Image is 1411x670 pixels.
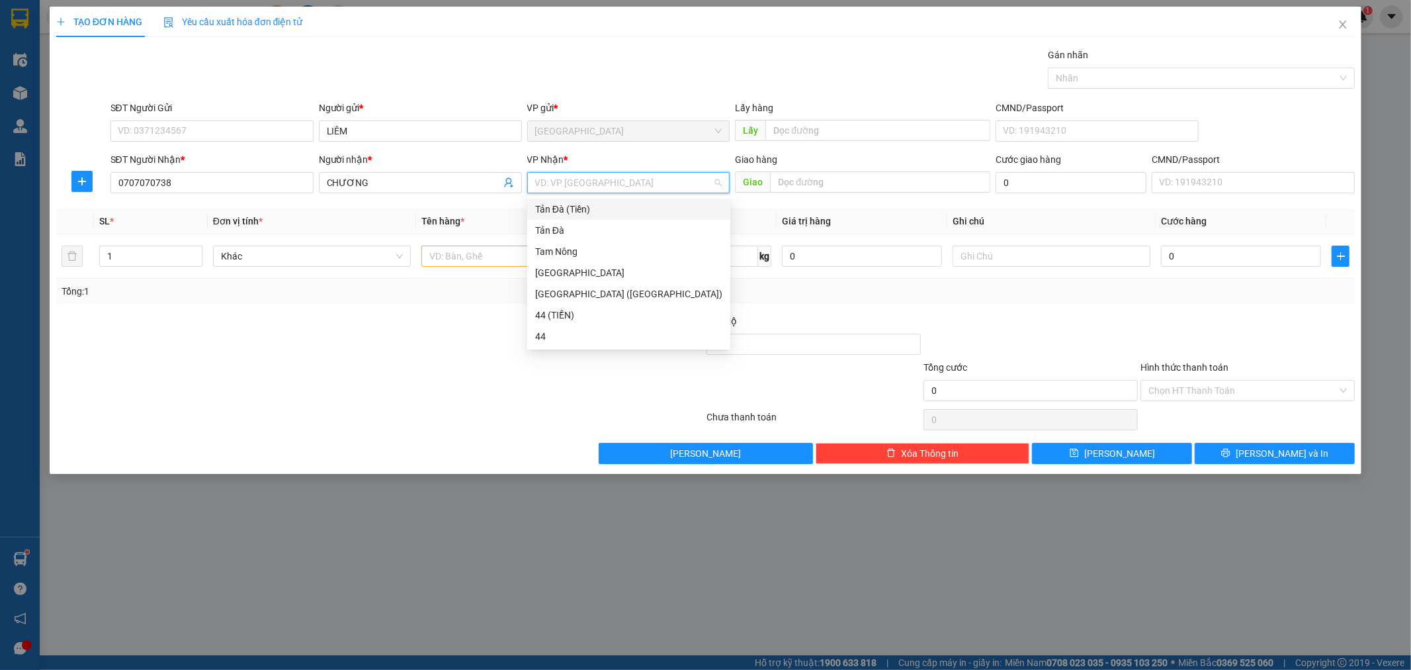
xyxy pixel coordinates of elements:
button: delete [62,246,83,267]
div: Tân Châu [527,262,730,283]
div: 44 (TIỀN) [535,308,722,322]
span: save [1070,448,1079,459]
span: kg [758,246,771,267]
input: VD: Bàn, Ghế [421,246,619,267]
span: user-add [503,177,514,188]
div: 44 [527,326,730,347]
span: Cước hàng [1161,216,1207,226]
span: delete [886,448,896,459]
span: Giao hàng [735,154,777,165]
span: plus [72,176,92,187]
button: deleteXóa Thông tin [816,443,1030,464]
span: Tên hàng [421,216,464,226]
label: Gán nhãn [1048,50,1088,60]
img: icon [163,17,174,28]
span: close [1338,19,1348,30]
input: Cước giao hàng [996,172,1146,193]
div: CMND/Passport [996,101,1199,115]
span: Xóa Thông tin [901,446,959,461]
span: Khác [221,246,403,266]
button: printer[PERSON_NAME] và In [1195,443,1355,464]
button: save[PERSON_NAME] [1032,443,1192,464]
div: [GEOGRAPHIC_DATA] [535,265,722,280]
div: Tam Nông [527,241,730,262]
div: Tản Đà (Tiền) [527,199,730,220]
button: plus [1332,246,1349,267]
span: plus [1332,251,1349,262]
div: CMND/Passport [1152,152,1355,167]
span: SL [99,216,110,226]
span: [PERSON_NAME] [670,446,741,461]
div: 44 (TIỀN) [527,305,730,326]
div: Người nhận [319,152,522,167]
div: Tản Đà [527,220,730,241]
div: Tản Đà (Tiền) [535,202,722,216]
input: Dọc đường [770,171,990,193]
span: TẠO ĐƠN HÀNG [56,17,142,27]
button: plus [71,171,93,192]
span: Yêu cầu xuất hóa đơn điện tử [163,17,303,27]
label: Cước giao hàng [996,154,1061,165]
label: Hình thức thanh toán [1140,362,1228,373]
span: Tổng cước [923,362,967,373]
span: Lấy [735,120,765,141]
input: Ghi Chú [953,246,1150,267]
input: Dọc đường [765,120,990,141]
div: VP gửi [527,101,730,115]
span: Lấy hàng [735,103,773,113]
div: Tam Nông [535,244,722,259]
div: Chưa thanh toán [706,410,923,433]
span: [PERSON_NAME] [1084,446,1155,461]
div: Tổng: 1 [62,284,544,299]
th: Ghi chú [947,209,1156,234]
button: Close [1324,7,1361,44]
span: [PERSON_NAME] và In [1236,446,1328,461]
div: Người gửi [319,101,522,115]
div: Tân Châu (Tiền) [527,283,730,305]
span: Đơn vị tính [213,216,263,226]
input: 0 [782,246,942,267]
span: Giao [735,171,770,193]
div: SĐT Người Gửi [110,101,314,115]
div: SĐT Người Nhận [110,152,314,167]
span: printer [1221,448,1230,459]
button: [PERSON_NAME] [599,443,813,464]
span: plus [56,17,65,26]
div: 44 [535,329,722,344]
div: [GEOGRAPHIC_DATA] ([GEOGRAPHIC_DATA]) [535,287,722,301]
span: VP Nhận [527,154,564,165]
span: Giá trị hàng [782,216,831,226]
div: Tản Đà [535,223,722,238]
span: Tân Châu [535,121,722,141]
